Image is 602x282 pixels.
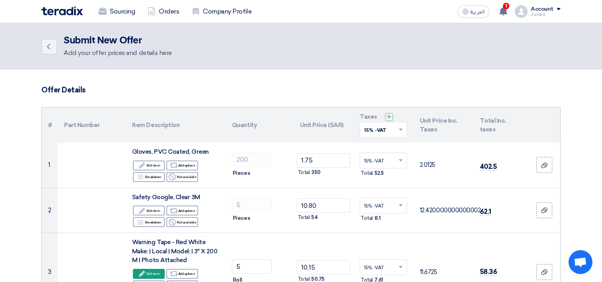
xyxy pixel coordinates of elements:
span: 52.5 [374,169,384,177]
span: 1 [503,3,509,9]
input: RFQ_STEP1.ITEMS.2.AMOUNT_TITLE [232,259,272,274]
td: 2.0125 [413,143,473,188]
span: 58.36 [480,268,497,276]
div: Open chat [569,250,592,274]
ng-select: VAT [360,259,407,275]
div: Warning Tape - Red White Make: | Local | Model: | 3" X 200 M | Photo Attached [132,238,219,265]
input: Unit Price [297,260,351,274]
div: Junaid [531,12,561,17]
div: Edit item [133,161,165,170]
span: Pieces [233,169,250,177]
div: Add your offer prices and details here [64,48,172,58]
button: العربية [458,5,489,18]
span: 54 [311,213,318,221]
span: 350 [311,168,321,176]
th: Taxes [353,108,413,143]
span: Pieces [233,214,250,222]
th: Unit Price (SAR) [294,108,354,143]
th: Quantity [226,108,294,143]
td: 12.420000000000002 [413,188,473,233]
th: Item Description [126,108,226,143]
span: + [387,113,391,121]
div: Breakdown [133,172,165,182]
span: 8.1 [374,214,381,222]
img: Teradix logo [41,6,83,16]
span: العربية [470,9,485,15]
a: Sourcing [92,3,141,20]
div: Edit item [133,269,165,279]
input: RFQ_STEP1.ITEMS.2.AMOUNT_TITLE [232,153,272,167]
span: 402.5 [480,163,497,171]
ng-select: VAT [360,153,407,168]
span: Safety Google, Clear 3M [132,194,200,201]
input: RFQ_STEP1.ITEMS.2.AMOUNT_TITLE [232,198,272,212]
a: Orders [141,3,185,20]
td: 2 [42,188,58,233]
span: Total [360,214,373,222]
span: Gloves, PVC Coated, Green [132,148,209,155]
span: Total [298,168,310,176]
div: Not available [166,217,198,227]
th: Part Number [58,108,126,143]
input: Unit Price [297,198,351,213]
div: Account [531,6,553,13]
div: Add options [166,206,198,215]
h3: Offer Details [41,86,561,94]
div: Add options [166,161,198,170]
ng-select: VAT [360,198,407,213]
h2: Submit New Offer [64,35,172,46]
img: profile_test.png [515,5,528,18]
div: Not available [166,172,198,182]
span: Total [360,169,373,177]
span: 62.1 [480,208,491,216]
th: Unit Price Inc. Taxes [413,108,473,143]
th: # [42,108,58,143]
th: Total Inc. taxes [473,108,528,143]
div: Add options [166,269,198,279]
input: Unit Price [297,153,351,168]
span: Total [298,213,310,221]
a: Company Profile [185,3,258,20]
td: 1 [42,143,58,188]
div: Edit item [133,206,165,215]
div: Breakdown [133,217,165,227]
